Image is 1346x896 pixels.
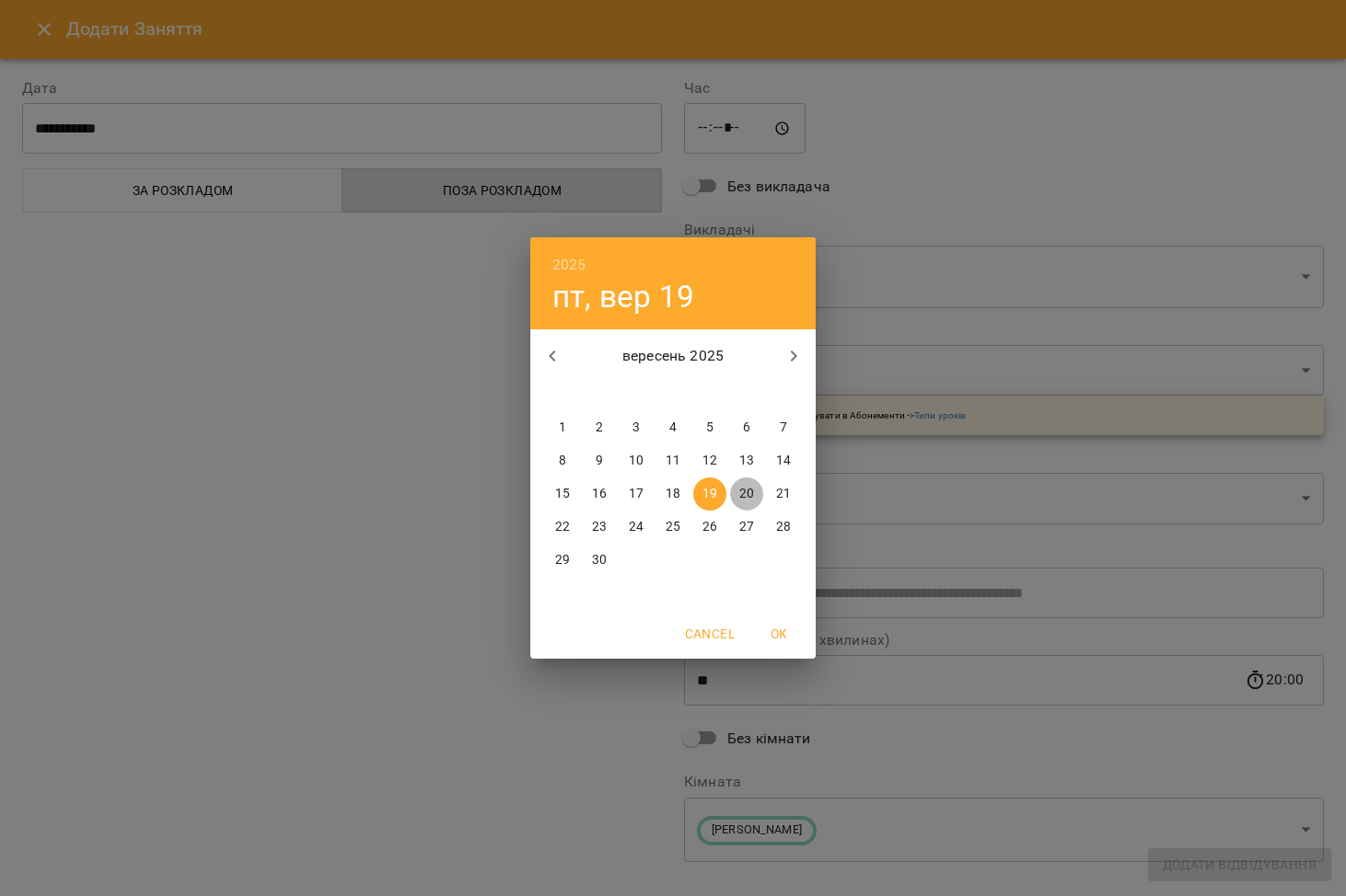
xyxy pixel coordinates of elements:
[730,477,763,511] button: 20
[555,551,570,569] p: 29
[559,452,566,470] p: 8
[656,411,690,444] button: 4
[706,419,714,437] p: 5
[776,452,791,470] p: 14
[666,518,680,536] p: 25
[767,411,800,444] button: 7
[767,511,800,544] button: 28
[669,419,677,437] p: 4
[780,419,787,437] p: 7
[592,518,607,536] p: 23
[629,485,644,503] p: 17
[620,444,653,477] button: 10
[730,511,763,544] button: 27
[546,511,579,544] button: 22
[656,477,690,511] button: 18
[702,452,717,470] p: 12
[730,444,763,477] button: 13
[693,411,726,444] button: 5
[583,411,616,444] button: 2
[739,485,754,503] p: 20
[749,617,808,650] button: OK
[546,544,579,577] button: 29
[656,511,690,544] button: 25
[629,518,644,536] p: 24
[739,452,754,470] p: 13
[743,419,750,437] p: 6
[583,384,616,402] span: вт
[666,452,680,470] p: 11
[583,444,616,477] button: 9
[620,511,653,544] button: 24
[656,444,690,477] button: 11
[776,518,791,536] p: 28
[546,444,579,477] button: 8
[730,384,763,402] span: сб
[767,477,800,511] button: 21
[552,252,586,278] button: 2025
[757,623,801,645] span: OK
[693,511,726,544] button: 26
[620,411,653,444] button: 3
[666,485,680,503] p: 18
[620,477,653,511] button: 17
[546,384,579,402] span: пн
[583,544,616,577] button: 30
[596,419,603,437] p: 2
[730,411,763,444] button: 6
[592,551,607,569] p: 30
[596,452,603,470] p: 9
[552,278,694,316] button: пт, вер 19
[656,384,690,402] span: чт
[678,617,742,650] button: Cancel
[546,411,579,444] button: 1
[702,518,717,536] p: 26
[685,623,735,645] span: Cancel
[739,518,754,536] p: 27
[767,444,800,477] button: 14
[632,419,640,437] p: 3
[693,444,726,477] button: 12
[559,419,566,437] p: 1
[555,518,570,536] p: 22
[767,384,800,402] span: нд
[629,452,644,470] p: 10
[546,477,579,511] button: 15
[702,485,717,503] p: 19
[583,511,616,544] button: 23
[693,384,726,402] span: пт
[693,477,726,511] button: 19
[620,384,653,402] span: ср
[574,345,772,367] p: вересень 2025
[555,485,570,503] p: 15
[583,477,616,511] button: 16
[776,485,791,503] p: 21
[592,485,607,503] p: 16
